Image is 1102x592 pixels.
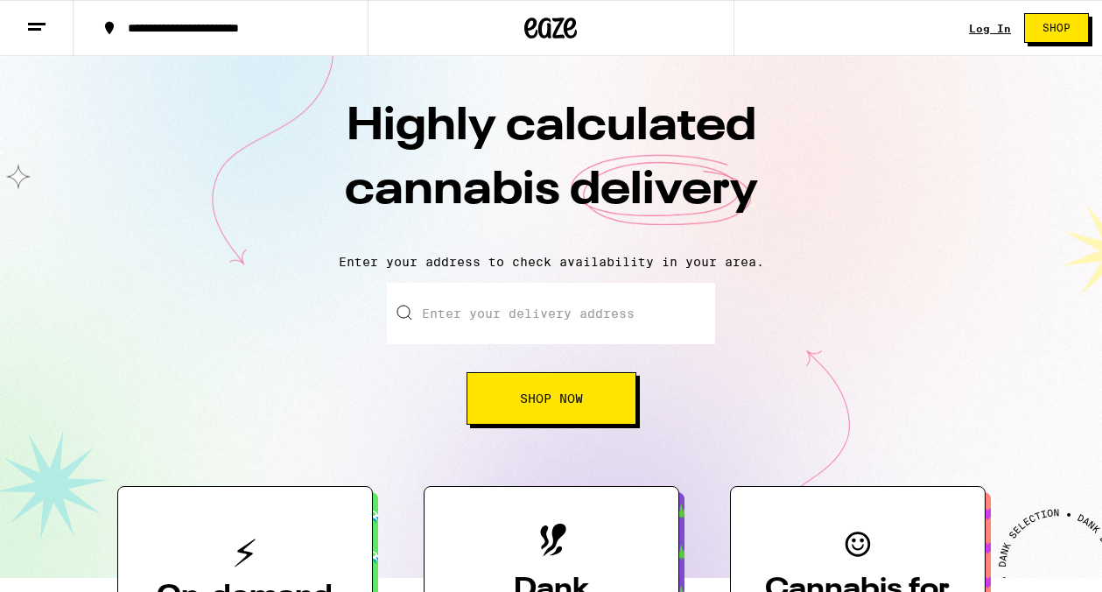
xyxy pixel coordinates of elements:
[387,283,715,344] input: Enter your delivery address
[969,23,1011,34] a: Log In
[1011,13,1102,43] a: Shop
[1042,23,1070,33] span: Shop
[467,372,636,425] button: Shop Now
[1024,13,1089,43] button: Shop
[18,255,1084,269] p: Enter your address to check availability in your area.
[245,95,858,241] h1: Highly calculated cannabis delivery
[520,392,583,405] span: Shop Now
